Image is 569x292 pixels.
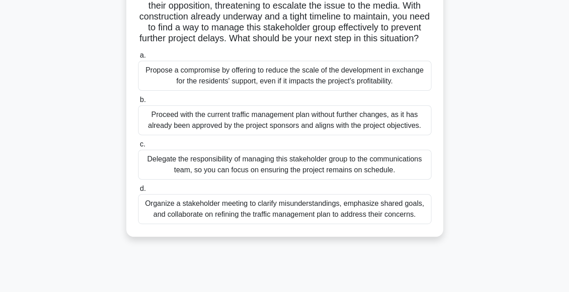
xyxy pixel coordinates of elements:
[140,96,146,103] span: b.
[138,194,431,224] div: Organize a stakeholder meeting to clarify misunderstandings, emphasize shared goals, and collabor...
[140,185,146,192] span: d.
[138,105,431,135] div: Proceed with the current traffic management plan without further changes, as it has already been ...
[140,140,145,148] span: c.
[138,150,431,180] div: Delegate the responsibility of managing this stakeholder group to the communications team, so you...
[140,51,146,59] span: a.
[138,61,431,91] div: Propose a compromise by offering to reduce the scale of the development in exchange for the resid...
